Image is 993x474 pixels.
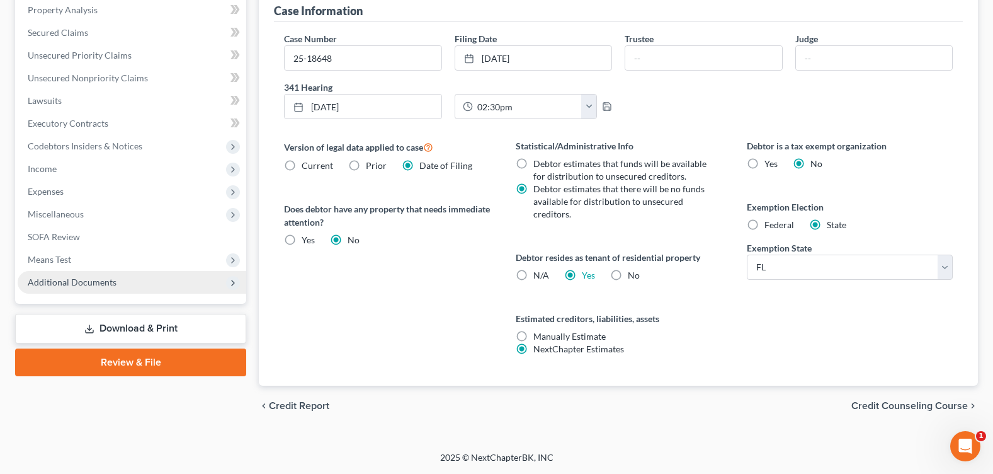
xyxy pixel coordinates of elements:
a: Download & Print [15,314,246,344]
label: Filing Date [455,32,497,45]
label: Estimated creditors, liabilities, assets [516,312,722,325]
span: Date of Filing [419,160,472,171]
label: Statistical/Administrative Info [516,139,722,153]
div: Case Information [274,3,363,18]
span: Unsecured Priority Claims [28,50,132,61]
label: Exemption State [747,241,812,255]
a: [DATE] [455,46,611,70]
a: Secured Claims [18,21,246,44]
a: Yes [582,270,595,280]
span: Current [302,160,333,171]
span: NextChapter Estimates [533,344,624,354]
span: Income [28,163,57,174]
span: Miscellaneous [28,209,84,219]
span: Federal [764,219,794,230]
button: Credit Counseling Course chevron_right [851,401,978,411]
span: Manually Estimate [533,331,606,342]
label: Case Number [284,32,337,45]
span: Secured Claims [28,27,88,38]
i: chevron_right [968,401,978,411]
input: -- [796,46,952,70]
label: 341 Hearing [278,81,618,94]
label: Judge [795,32,818,45]
a: Executory Contracts [18,112,246,135]
span: 1 [976,431,986,441]
label: Debtor resides as tenant of residential property [516,251,722,264]
span: No [810,158,822,169]
span: Prior [366,160,387,171]
span: State [827,219,846,230]
input: -- [625,46,781,70]
span: No [348,234,360,245]
span: No [628,270,640,280]
span: Means Test [28,254,71,265]
i: chevron_left [259,401,269,411]
span: Debtor estimates that there will be no funds available for distribution to unsecured creditors. [533,183,705,219]
label: Exemption Election [747,200,953,214]
a: Review & File [15,349,246,376]
span: Executory Contracts [28,118,108,129]
span: Additional Documents [28,277,116,287]
label: Trustee [625,32,654,45]
iframe: Intercom live chat [950,431,980,461]
input: -- : -- [473,95,582,118]
a: SOFA Review [18,226,246,248]
label: Version of legal data applied to case [284,139,490,154]
label: Debtor is a tax exempt organization [747,139,953,153]
span: Debtor estimates that funds will be available for distribution to unsecured creditors. [533,158,706,182]
span: Property Analysis [28,4,98,15]
span: Expenses [28,186,64,197]
span: Yes [764,158,778,169]
span: N/A [533,270,549,280]
label: Does debtor have any property that needs immediate attention? [284,202,490,229]
a: Unsecured Nonpriority Claims [18,67,246,90]
span: Lawsuits [28,95,62,106]
a: Lawsuits [18,90,246,112]
div: 2025 © NextChapterBK, INC [138,451,856,474]
input: Enter case number... [285,46,441,70]
span: Credit Counseling Course [851,401,968,411]
span: Credit Report [269,401,329,411]
button: chevron_left Credit Report [259,401,329,411]
span: Yes [302,234,315,245]
a: [DATE] [285,95,441,118]
span: Unsecured Nonpriority Claims [28,72,148,83]
span: Codebtors Insiders & Notices [28,141,142,151]
span: SOFA Review [28,231,80,242]
a: Unsecured Priority Claims [18,44,246,67]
